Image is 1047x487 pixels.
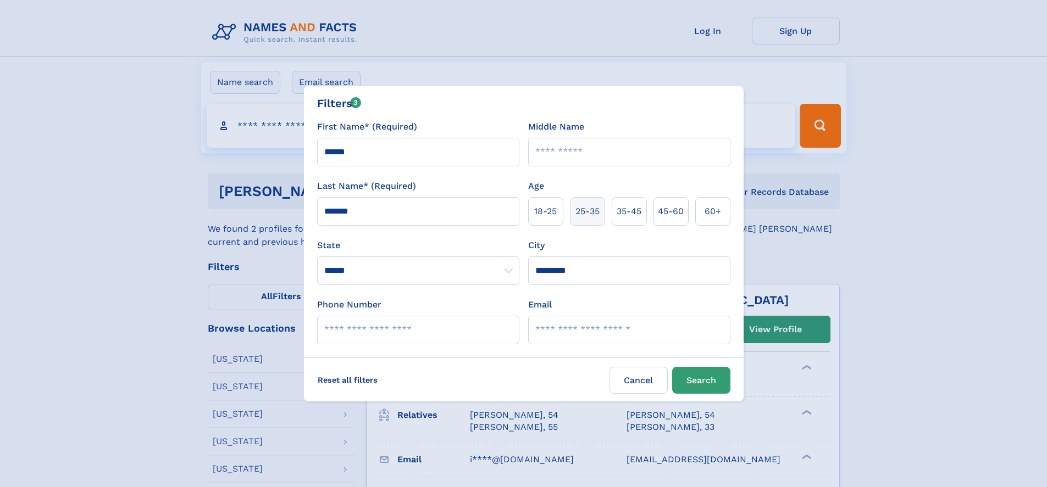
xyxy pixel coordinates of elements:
[528,298,552,311] label: Email
[658,205,684,218] span: 45‑60
[617,205,641,218] span: 35‑45
[317,95,362,111] div: Filters
[705,205,721,218] span: 60+
[528,180,544,193] label: Age
[672,367,730,394] button: Search
[575,205,600,218] span: 25‑35
[317,120,417,133] label: First Name* (Required)
[317,180,416,193] label: Last Name* (Required)
[528,120,584,133] label: Middle Name
[317,239,519,252] label: State
[534,205,557,218] span: 18‑25
[610,367,668,394] label: Cancel
[528,239,545,252] label: City
[317,298,381,311] label: Phone Number
[311,367,385,393] label: Reset all filters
